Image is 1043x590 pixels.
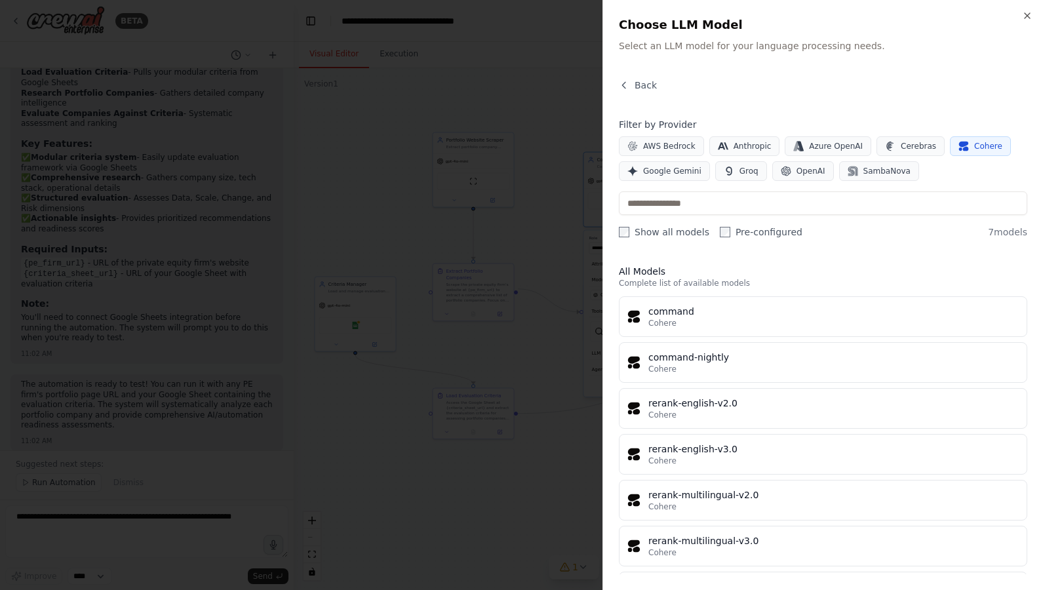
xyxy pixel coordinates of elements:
p: Select an LLM model for your language processing needs. [619,39,1027,52]
span: Cohere [648,410,677,420]
button: rerank-multilingual-v2.0Cohere [619,480,1027,521]
span: Groq [739,166,758,176]
button: rerank-english-v2.0Cohere [619,388,1027,429]
span: Cohere [648,318,677,328]
button: OpenAI [772,161,834,181]
div: command-nightly [648,351,1019,364]
span: Azure OpenAI [809,141,863,151]
span: Cohere [974,141,1002,151]
span: Cohere [648,456,677,466]
span: OpenAI [797,166,825,176]
button: Back [619,79,657,92]
button: Cerebras [876,136,945,156]
span: Back [635,79,657,92]
button: rerank-multilingual-v3.0Cohere [619,526,1027,566]
span: Cohere [648,547,677,558]
span: 7 models [988,226,1027,239]
span: SambaNova [863,166,911,176]
span: Cohere [648,501,677,512]
div: rerank-english-v3.0 [648,442,1019,456]
button: SambaNova [839,161,919,181]
button: Anthropic [709,136,780,156]
label: Pre-configured [720,226,802,239]
span: Cohere [648,364,677,374]
input: Pre-configured [720,227,730,237]
button: Google Gemini [619,161,710,181]
button: rerank-english-v3.0Cohere [619,434,1027,475]
div: command [648,305,1019,318]
span: Cerebras [901,141,936,151]
span: Anthropic [734,141,772,151]
span: Google Gemini [643,166,701,176]
div: rerank-multilingual-v2.0 [648,488,1019,501]
h3: All Models [619,265,1027,278]
div: rerank-multilingual-v3.0 [648,534,1019,547]
span: AWS Bedrock [643,141,696,151]
button: AWS Bedrock [619,136,704,156]
input: Show all models [619,227,629,237]
label: Show all models [619,226,709,239]
button: command-nightlyCohere [619,342,1027,383]
button: commandCohere [619,296,1027,337]
button: Cohere [950,136,1011,156]
h4: Filter by Provider [619,118,1027,131]
h2: Choose LLM Model [619,16,1027,34]
p: Complete list of available models [619,278,1027,288]
button: Groq [715,161,767,181]
button: Azure OpenAI [785,136,871,156]
div: rerank-english-v2.0 [648,397,1019,410]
